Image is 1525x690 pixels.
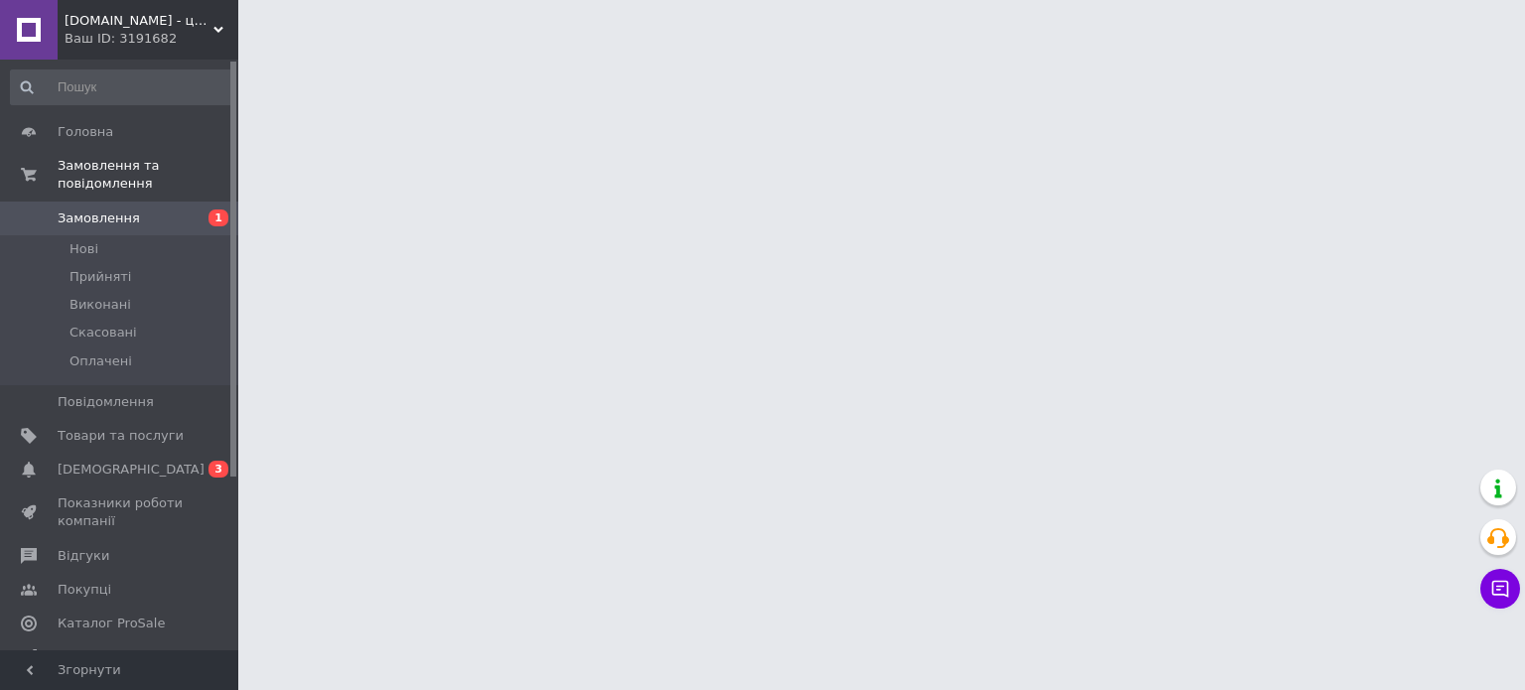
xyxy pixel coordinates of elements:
[65,12,213,30] span: Tehnomagaz.com.ua - це передовий інтернет-магазин, спеціалізуючийся на продажу техніки
[69,324,137,342] span: Скасовані
[58,209,140,227] span: Замовлення
[65,30,238,48] div: Ваш ID: 3191682
[58,461,205,479] span: [DEMOGRAPHIC_DATA]
[58,427,184,445] span: Товари та послуги
[58,581,111,599] span: Покупці
[58,648,126,666] span: Аналітика
[208,209,228,226] span: 1
[69,240,98,258] span: Нові
[10,69,234,105] input: Пошук
[1480,569,1520,609] button: Чат з покупцем
[58,494,184,530] span: Показники роботи компанії
[208,461,228,478] span: 3
[69,268,131,286] span: Прийняті
[58,547,109,565] span: Відгуки
[58,123,113,141] span: Головна
[69,296,131,314] span: Виконані
[58,393,154,411] span: Повідомлення
[58,157,238,193] span: Замовлення та повідомлення
[69,352,132,370] span: Оплачені
[58,615,165,632] span: Каталог ProSale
